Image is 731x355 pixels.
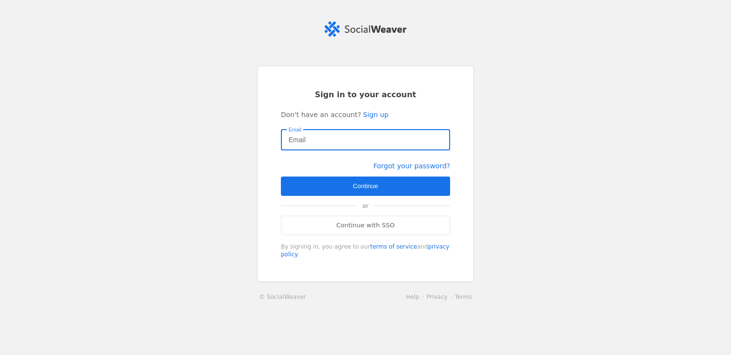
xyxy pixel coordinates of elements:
[373,162,450,170] a: Forgot your password?
[281,243,450,258] div: By signing in, you agree to our and .
[289,125,301,134] mat-label: Email
[406,294,419,300] a: Help
[419,292,426,302] li: ·
[455,294,472,300] a: Terms
[259,292,306,302] a: © SocialWeaver
[448,292,455,302] li: ·
[358,196,373,216] span: or
[370,243,417,250] a: terms of service
[281,216,450,235] a: Continue with SSO
[289,134,442,146] input: Email
[353,181,378,191] span: Continue
[281,110,361,119] span: Don't have an account?
[315,89,416,100] span: Sign in to your account
[426,294,447,300] a: Privacy
[281,177,450,196] button: Continue
[363,110,389,119] a: Sign up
